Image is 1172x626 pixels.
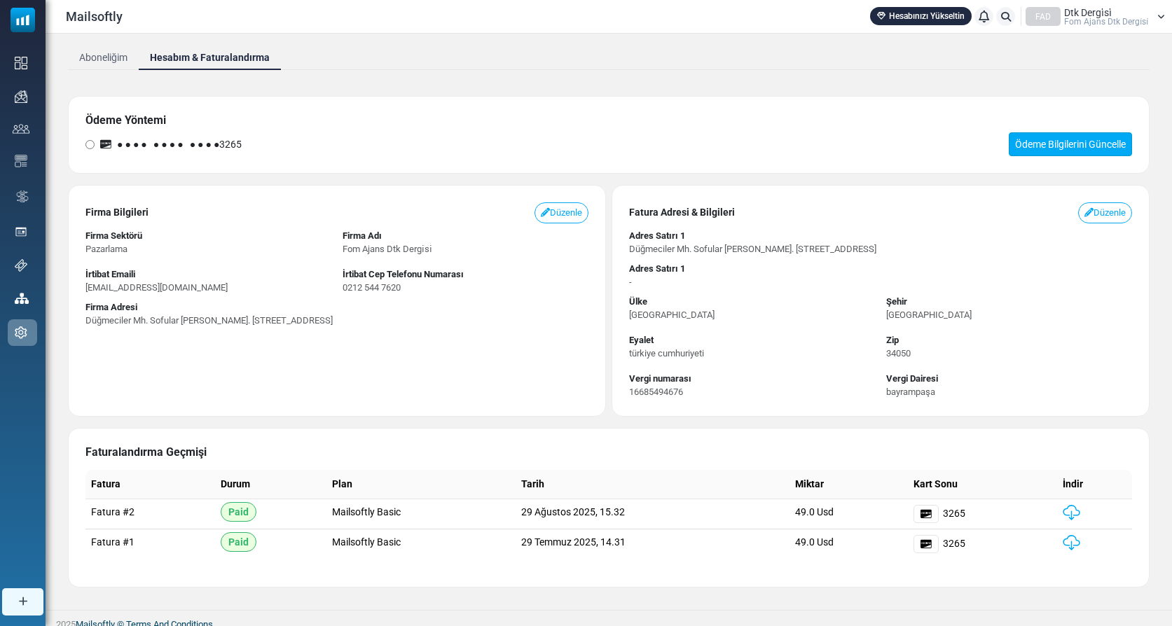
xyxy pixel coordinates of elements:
[629,244,876,254] span: Düğmeciler Mh. Sofular [PERSON_NAME]. [STREET_ADDRESS]
[1057,470,1132,499] th: İndir
[629,373,691,384] span: Vergi numarası
[15,155,27,167] img: email-templates-icon.svg
[886,309,972,320] span: [GEOGRAPHIC_DATA]
[66,7,123,26] span: Mailsoftly
[908,470,1057,499] th: Kart Sonu
[516,499,790,529] td: 29 Ağustos 2025, 15.32
[85,230,142,241] span: Firma Sektörü
[629,335,654,345] span: Eyalet
[215,470,326,499] th: Durum
[1009,132,1132,156] a: Ödeme Bilgilerini Güncelle
[85,244,127,254] span: Pazarlama
[15,259,27,272] img: support-icon.svg
[85,529,215,559] td: Fatura #1
[221,532,256,552] span: Paid
[943,536,965,551] span: 3265
[790,529,907,559] td: 49.0 Usd
[886,348,911,359] span: 34050
[1026,7,1165,26] a: FAD Dtk Dergi̇si̇ Fom Ajans Dtk Dergi̇si̇
[11,8,35,32] img: mailsoftly_icon_blue_white.svg
[85,445,1132,459] h6: Faturalandırma Geçmişi
[343,282,401,293] span: 0212 544 7620
[629,277,632,287] span: -
[15,326,27,339] img: settings-icon.svg
[13,124,29,134] img: contacts-icon.svg
[629,387,683,397] span: 16685494676
[886,373,938,384] span: Vergi Dairesi
[85,269,135,279] span: İrtibat Emaili
[15,90,27,103] img: campaigns-icon.png
[68,45,139,70] a: Aboneliğim
[629,205,735,220] span: Fatura Adresi & Bilgileri
[535,202,588,223] a: Düzenle
[85,282,228,293] span: [EMAIL_ADDRESS][DOMAIN_NAME]
[886,387,935,397] span: bayrampaşa
[85,470,215,499] th: Fatura
[629,230,685,241] span: Adres Satırı 1
[117,139,219,150] span: ● ● ● ● ● ● ● ● ● ● ● ●
[790,470,907,499] th: Miktar
[117,137,242,152] span: 3265
[343,244,432,254] span: Fom Ajans Dtk Dergi̇si̇
[326,529,516,559] td: Mailsoftly Basic
[629,296,647,307] span: Ülke
[85,302,137,312] span: Firma Adresi
[629,263,685,274] span: Adres Satırı 1
[790,499,907,529] td: 49.0 Usd
[15,188,30,204] img: workflow.svg
[15,225,27,238] img: landing_pages.svg
[886,335,899,345] span: Zip
[326,470,516,499] th: Plan
[1064,18,1148,26] span: Fom Ajans Dtk Dergi̇si̇
[886,296,907,307] span: Şehir
[629,309,715,320] span: [GEOGRAPHIC_DATA]
[870,7,972,25] a: Hesabınızı Yükseltin
[221,502,256,522] span: Paid
[516,529,790,559] td: 29 Temmuz 2025, 14.31
[516,470,790,499] th: Tarih
[629,348,704,359] span: türkiye cumhuriyeti
[85,315,333,326] span: Düğmeciler Mh. Sofular [PERSON_NAME]. [STREET_ADDRESS]
[343,269,464,279] span: İrtibat Cep Telefonu Numarası
[85,113,1132,127] h6: Ödeme Yöntemi
[943,506,965,521] span: 3265
[343,230,382,241] span: Firma Adı
[326,499,516,529] td: Mailsoftly Basic
[85,499,215,529] td: Fatura #2
[15,57,27,69] img: dashboard-icon.svg
[1064,8,1112,18] span: Dtk Dergi̇si̇
[1026,7,1061,26] div: FAD
[1078,202,1132,223] a: Düzenle
[85,205,149,220] span: Firma Bilgileri
[139,45,281,70] a: Hesabım & Faturalandırma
